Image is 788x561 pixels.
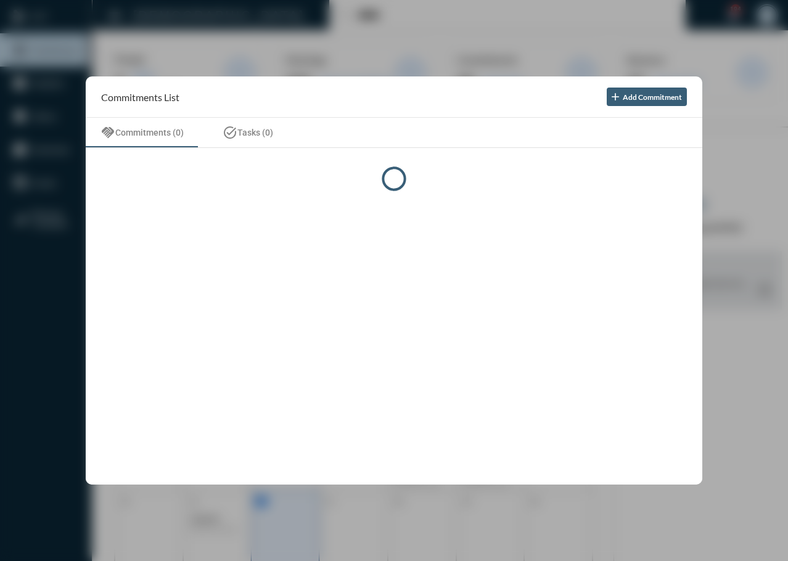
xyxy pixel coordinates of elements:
button: Add Commitment [607,88,687,106]
span: Tasks (0) [237,128,273,137]
mat-icon: add [609,91,622,103]
h2: Commitments List [101,91,179,103]
mat-icon: handshake [101,125,115,140]
span: Commitments (0) [115,128,184,137]
mat-icon: task_alt [223,125,237,140]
